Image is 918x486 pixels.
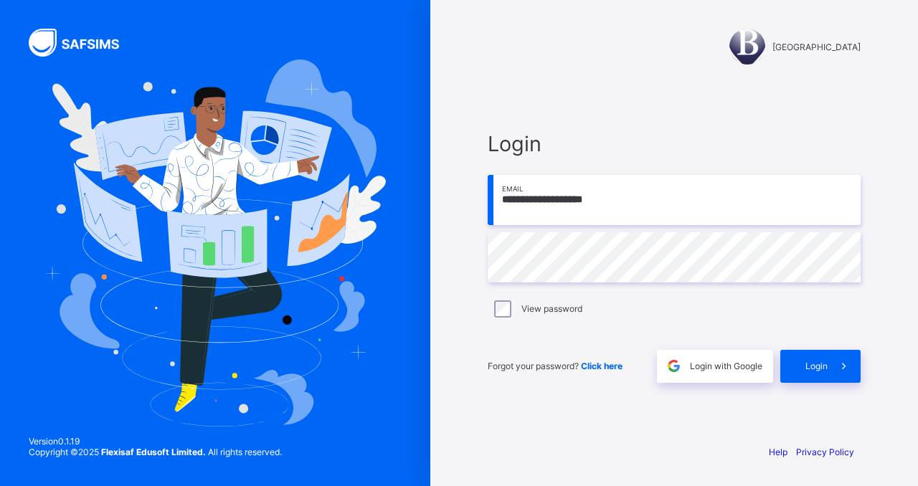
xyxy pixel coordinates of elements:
label: View password [521,303,582,314]
span: Forgot your password? [488,361,623,371]
img: SAFSIMS Logo [29,29,136,57]
span: Login with Google [690,361,762,371]
img: google.396cfc9801f0270233282035f929180a.svg [666,358,682,374]
strong: Flexisaf Edusoft Limited. [101,447,206,457]
span: Version 0.1.19 [29,436,282,447]
span: Copyright © 2025 All rights reserved. [29,447,282,457]
span: Login [805,361,828,371]
a: Privacy Policy [796,447,854,457]
img: Hero Image [44,59,386,427]
a: Help [769,447,787,457]
span: Login [488,131,861,156]
span: [GEOGRAPHIC_DATA] [772,42,861,52]
a: Click here [581,361,623,371]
